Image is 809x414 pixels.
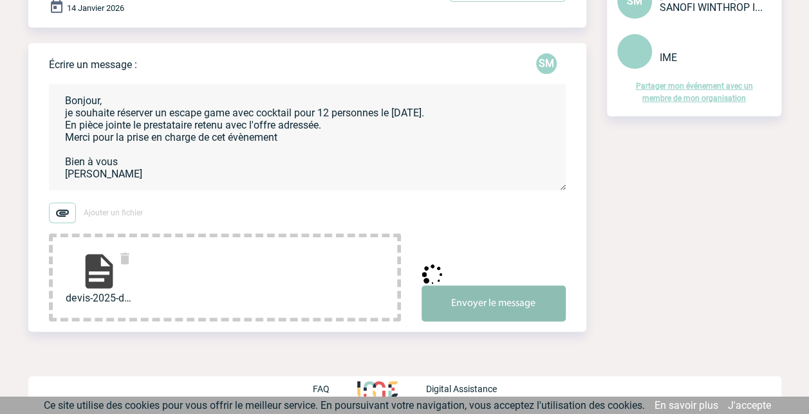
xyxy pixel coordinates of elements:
span: SANOFI WINTHROP INDUSTRIE [660,1,763,14]
div: Sarah MONTAGUI [536,53,557,74]
p: SM [536,53,557,74]
a: Partager mon événement avec un membre de mon organisation [636,82,753,103]
span: 14 Janvier 2026 [67,3,124,13]
span: devis-2025-d0297.pdf... [66,292,133,304]
img: http://www.idealmeetingsevents.fr/ [357,381,397,397]
span: Ajouter un fichier [84,208,143,217]
p: Digital Assistance [426,384,497,394]
p: Écrire un message : [49,59,137,71]
span: Ce site utilise des cookies pour vous offrir le meilleur service. En poursuivant votre navigation... [44,399,645,411]
p: FAQ [312,384,329,394]
button: Envoyer le message [422,285,566,321]
a: FAQ [312,382,357,394]
img: delete.svg [117,251,133,266]
img: file-document.svg [79,251,120,292]
a: En savoir plus [655,399,718,411]
span: IME [660,51,677,64]
a: J'accepte [728,399,771,411]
